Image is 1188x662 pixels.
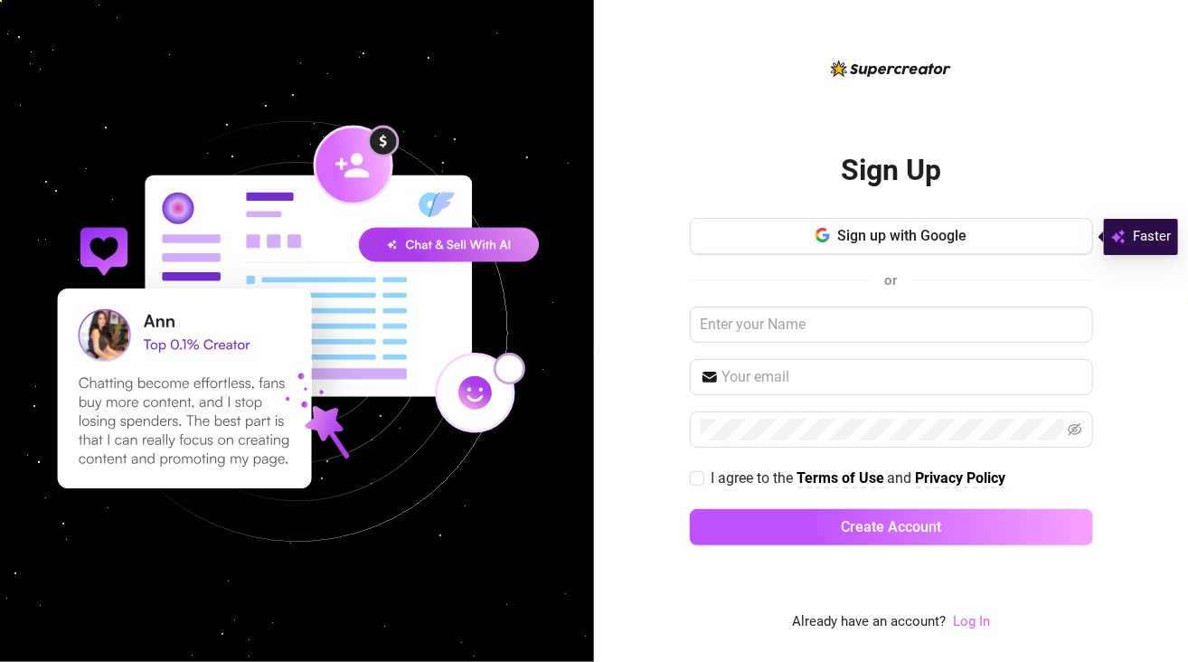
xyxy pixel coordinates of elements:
button: Create Account [690,509,1093,545]
span: Already have an account? [792,611,946,633]
a: Log In [953,611,990,633]
span: eye-invisible [1068,422,1082,437]
a: Terms of Use [797,469,885,488]
span: I agree to the [712,469,797,487]
img: logo-BBDzfeDw.svg [831,61,951,77]
span: Create Account [841,518,941,535]
a: Privacy Policy [916,469,1006,488]
img: svg%3e [1111,226,1126,248]
h2: Sign Up [841,152,941,189]
strong: Terms of Use [797,469,885,487]
span: Faster [1133,226,1171,248]
strong: Privacy Policy [916,469,1006,487]
input: Enter your Name [690,307,1093,343]
a: Log In [953,613,990,629]
span: or [885,272,898,288]
span: Sign up with Google [837,227,966,244]
input: Your email [722,366,1082,388]
span: and [888,469,916,487]
button: Sign up with Google [690,218,1093,254]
